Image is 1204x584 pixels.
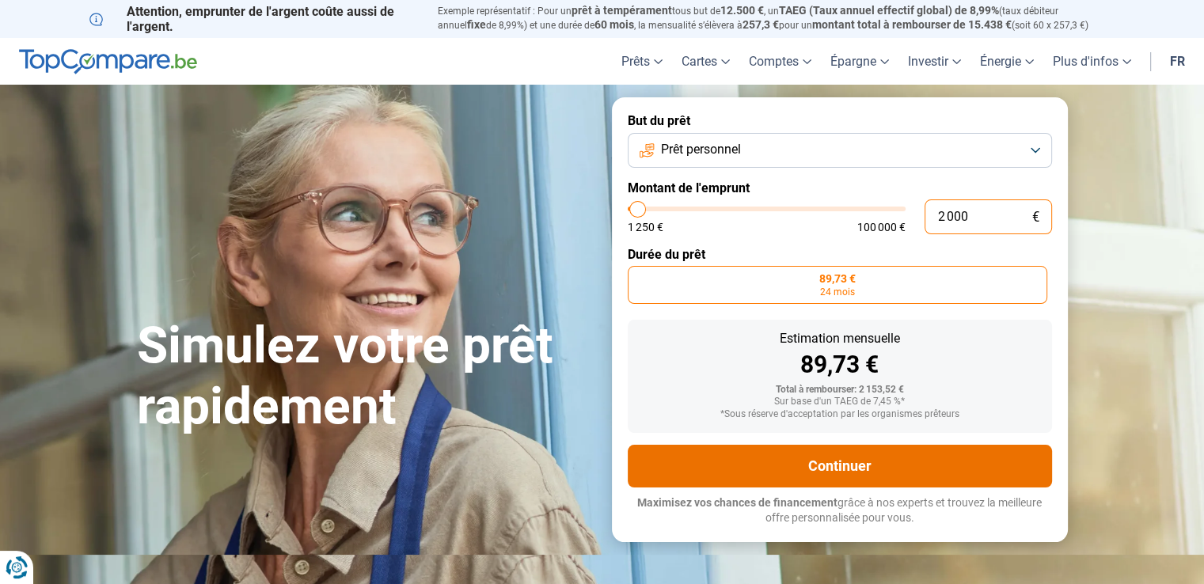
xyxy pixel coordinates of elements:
[637,496,837,509] span: Maximisez vos chances de financement
[857,222,906,233] span: 100 000 €
[572,4,672,17] span: prêt à tempérament
[739,38,821,85] a: Comptes
[640,353,1039,377] div: 89,73 €
[1043,38,1141,85] a: Plus d'infos
[467,18,486,31] span: fixe
[628,113,1052,128] label: But du prêt
[612,38,672,85] a: Prêts
[820,287,855,297] span: 24 mois
[812,18,1012,31] span: montant total à rembourser de 15.438 €
[640,396,1039,408] div: Sur base d'un TAEG de 7,45 %*
[628,222,663,233] span: 1 250 €
[821,38,898,85] a: Épargne
[628,133,1052,168] button: Prêt personnel
[628,495,1052,526] p: grâce à nos experts et trouvez la meilleure offre personnalisée pour vous.
[720,4,764,17] span: 12.500 €
[898,38,970,85] a: Investir
[661,141,741,158] span: Prêt personnel
[640,332,1039,345] div: Estimation mensuelle
[743,18,779,31] span: 257,3 €
[628,247,1052,262] label: Durée du prêt
[137,316,593,438] h1: Simulez votre prêt rapidement
[970,38,1043,85] a: Énergie
[779,4,999,17] span: TAEG (Taux annuel effectif global) de 8,99%
[640,409,1039,420] div: *Sous réserve d'acceptation par les organismes prêteurs
[628,180,1052,195] label: Montant de l'emprunt
[640,385,1039,396] div: Total à rembourser: 2 153,52 €
[672,38,739,85] a: Cartes
[19,49,197,74] img: TopCompare
[1032,210,1039,224] span: €
[628,445,1052,487] button: Continuer
[89,4,419,34] p: Attention, emprunter de l'argent coûte aussi de l'argent.
[438,4,1115,32] p: Exemple représentatif : Pour un tous but de , un (taux débiteur annuel de 8,99%) et une durée de ...
[1160,38,1195,85] a: fr
[594,18,634,31] span: 60 mois
[819,273,856,284] span: 89,73 €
